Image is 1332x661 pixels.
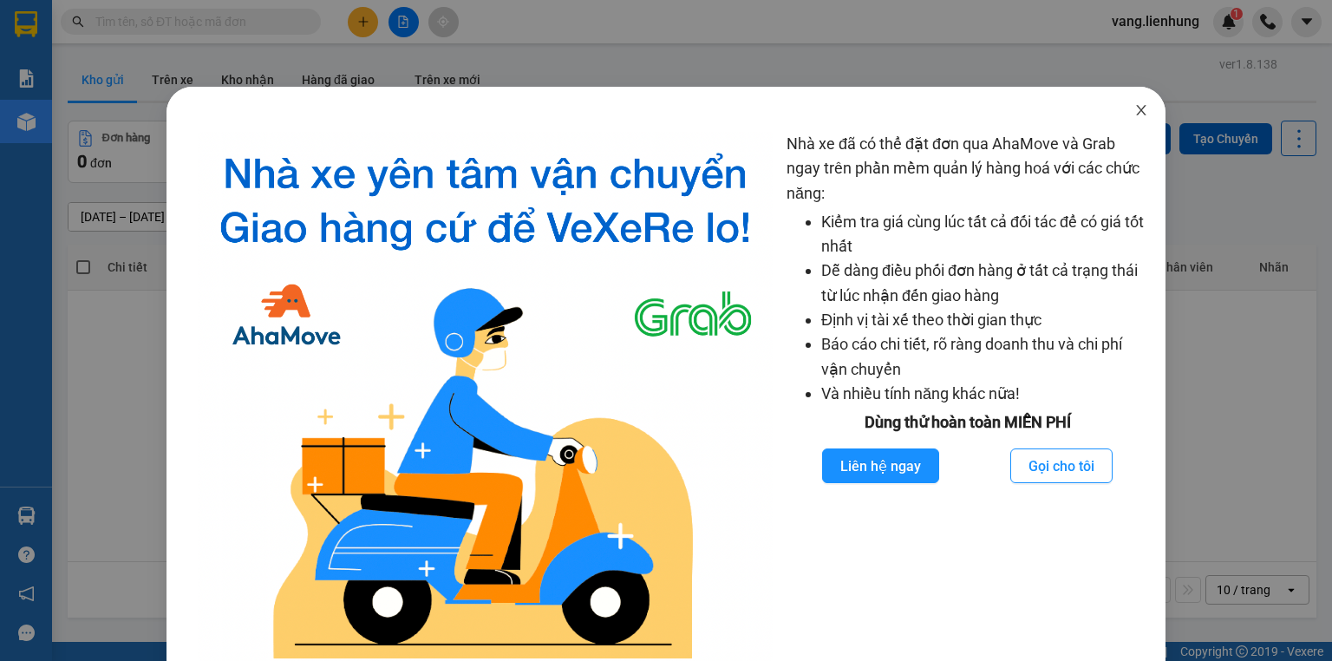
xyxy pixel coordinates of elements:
button: Liên hệ ngay [822,448,939,483]
span: Gọi cho tôi [1028,455,1094,477]
li: Định vị tài xế theo thời gian thực [821,308,1148,332]
li: Kiểm tra giá cùng lúc tất cả đối tác để có giá tốt nhất [821,210,1148,259]
li: Và nhiều tính năng khác nữa! [821,382,1148,406]
button: Gọi cho tôi [1010,448,1113,483]
div: Dùng thử hoàn toàn MIỄN PHÍ [787,410,1148,435]
li: Dễ dàng điều phối đơn hàng ở tất cả trạng thái từ lúc nhận đến giao hàng [821,259,1148,308]
li: Báo cáo chi tiết, rõ ràng doanh thu và chi phí vận chuyển [821,332,1148,382]
span: Liên hệ ngay [840,455,921,477]
button: Close [1117,87,1165,135]
span: close [1134,103,1148,117]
